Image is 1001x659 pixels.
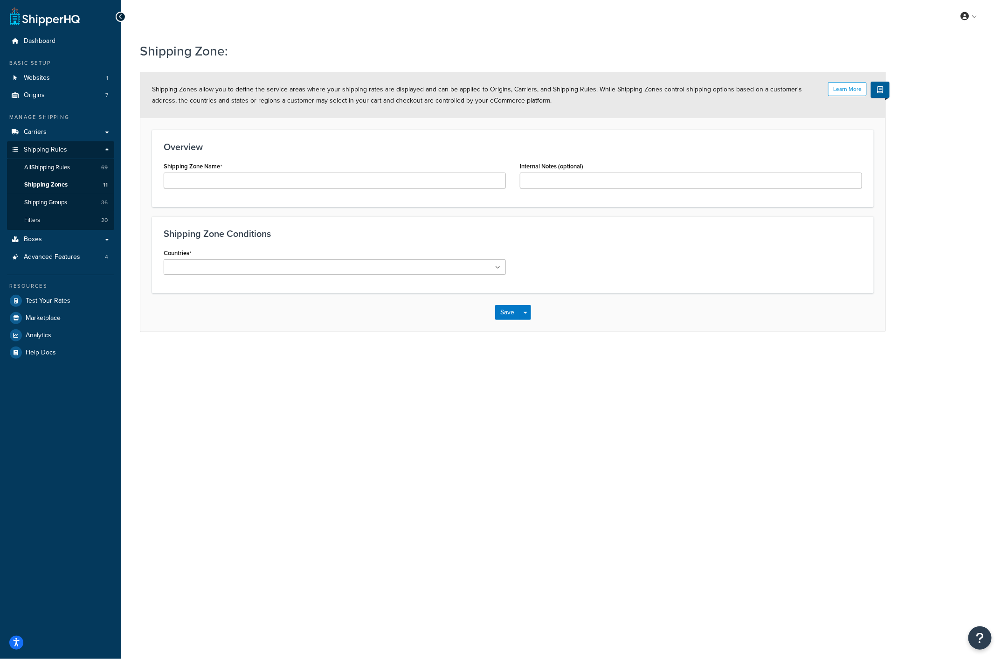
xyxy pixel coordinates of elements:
[7,141,114,159] a: Shipping Rules
[7,249,114,266] li: Advanced Features
[26,297,70,305] span: Test Your Rates
[828,82,867,96] button: Learn More
[7,327,114,344] a: Analytics
[26,314,61,322] span: Marketplace
[7,194,114,211] li: Shipping Groups
[24,216,40,224] span: Filters
[164,250,192,257] label: Countries
[7,231,114,248] a: Boxes
[24,91,45,99] span: Origins
[164,142,862,152] h3: Overview
[24,199,67,207] span: Shipping Groups
[105,91,108,99] span: 7
[7,249,114,266] a: Advanced Features4
[105,253,108,261] span: 4
[24,236,42,243] span: Boxes
[7,176,114,194] li: Shipping Zones
[24,164,70,172] span: All Shipping Rules
[140,42,874,60] h1: Shipping Zone:
[24,37,55,45] span: Dashboard
[7,113,114,121] div: Manage Shipping
[7,176,114,194] a: Shipping Zones11
[24,128,47,136] span: Carriers
[106,74,108,82] span: 1
[7,59,114,67] div: Basic Setup
[7,282,114,290] div: Resources
[7,69,114,87] li: Websites
[101,164,108,172] span: 69
[101,199,108,207] span: 36
[7,69,114,87] a: Websites1
[968,626,992,650] button: Open Resource Center
[7,33,114,50] a: Dashboard
[7,292,114,309] a: Test Your Rates
[24,181,68,189] span: Shipping Zones
[871,82,890,98] button: Show Help Docs
[7,212,114,229] a: Filters20
[103,181,108,189] span: 11
[7,194,114,211] a: Shipping Groups36
[7,124,114,141] a: Carriers
[24,253,80,261] span: Advanced Features
[7,141,114,230] li: Shipping Rules
[7,87,114,104] li: Origins
[495,305,520,320] button: Save
[164,163,222,170] label: Shipping Zone Name
[7,159,114,176] a: AllShipping Rules69
[7,212,114,229] li: Filters
[26,349,56,357] span: Help Docs
[24,146,67,154] span: Shipping Rules
[7,344,114,361] a: Help Docs
[7,310,114,326] a: Marketplace
[520,163,583,170] label: Internal Notes (optional)
[164,229,862,239] h3: Shipping Zone Conditions
[26,332,51,340] span: Analytics
[152,84,802,105] span: Shipping Zones allow you to define the service areas where your shipping rates are displayed and ...
[101,216,108,224] span: 20
[24,74,50,82] span: Websites
[7,87,114,104] a: Origins7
